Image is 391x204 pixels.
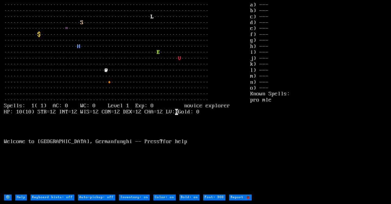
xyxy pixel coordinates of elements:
input: ⚙️ [4,195,12,200]
input: Help [15,195,27,200]
stats: a) --- b) --- c) --- d) --- e) --- f) --- g) --- h) --- i) --- j) --- k) --- l) --- m) --- n) ---... [250,2,387,194]
font: + [108,79,111,85]
input: Keyboard hints: off [31,195,74,200]
mark: H [175,109,178,115]
input: Bold: on [179,195,199,200]
font: E [157,49,160,55]
font: L [151,14,154,20]
font: V [178,55,181,61]
input: Font: DOS [203,195,225,200]
input: Auto-pickup: off [78,195,115,200]
font: $ [38,32,41,38]
font: @ [105,67,108,73]
font: S [80,20,83,26]
input: Color: on [153,195,176,200]
larn: ··································································· ·····························... [4,2,250,194]
b: ? [160,139,163,145]
input: Report 🐞 [229,195,252,200]
font: H [77,43,80,50]
font: = [65,25,68,32]
input: Inventory: on [119,195,150,200]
